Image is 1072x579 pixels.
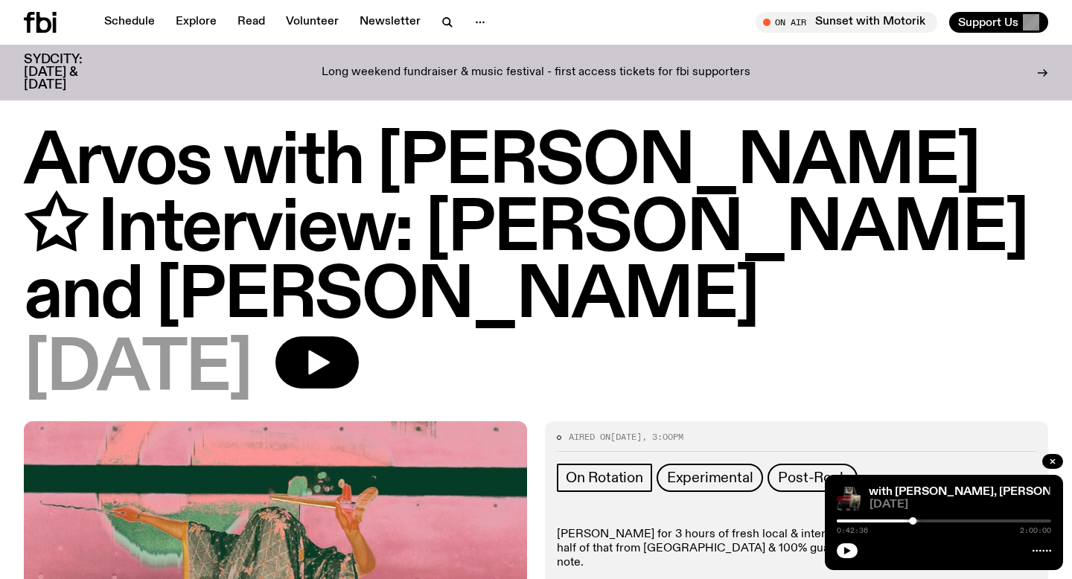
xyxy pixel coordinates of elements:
span: On Rotation [566,470,643,486]
button: Support Us [949,12,1048,33]
a: Experimental [657,464,764,492]
a: Volunteer [277,12,348,33]
span: [DATE] [870,499,1051,511]
button: On AirSunset with Motorik [756,12,937,33]
a: Newsletter [351,12,430,33]
span: [DATE] [610,431,642,443]
a: Explore [167,12,226,33]
span: Support Us [958,16,1018,29]
span: [DATE] [24,336,252,403]
span: Post-Rock [778,470,846,486]
h1: Arvos with [PERSON_NAME] ✩ Interview: [PERSON_NAME] and [PERSON_NAME] [24,129,1048,330]
a: Read [229,12,274,33]
a: Post-Rock [768,464,857,492]
span: , 3:00pm [642,431,683,443]
span: Experimental [667,470,753,486]
p: Long weekend fundraiser & music festival - first access tickets for fbi supporters [322,66,750,80]
span: 0:42:36 [837,527,868,534]
a: Schedule [95,12,164,33]
span: 2:00:00 [1020,527,1051,534]
span: Aired on [569,431,610,443]
p: [PERSON_NAME] for 3 hours of fresh local & international music. ​50% Australian music, half of th... [557,528,1036,571]
h3: SYDCITY: [DATE] & [DATE] [24,54,119,92]
a: On Rotation [557,464,652,492]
